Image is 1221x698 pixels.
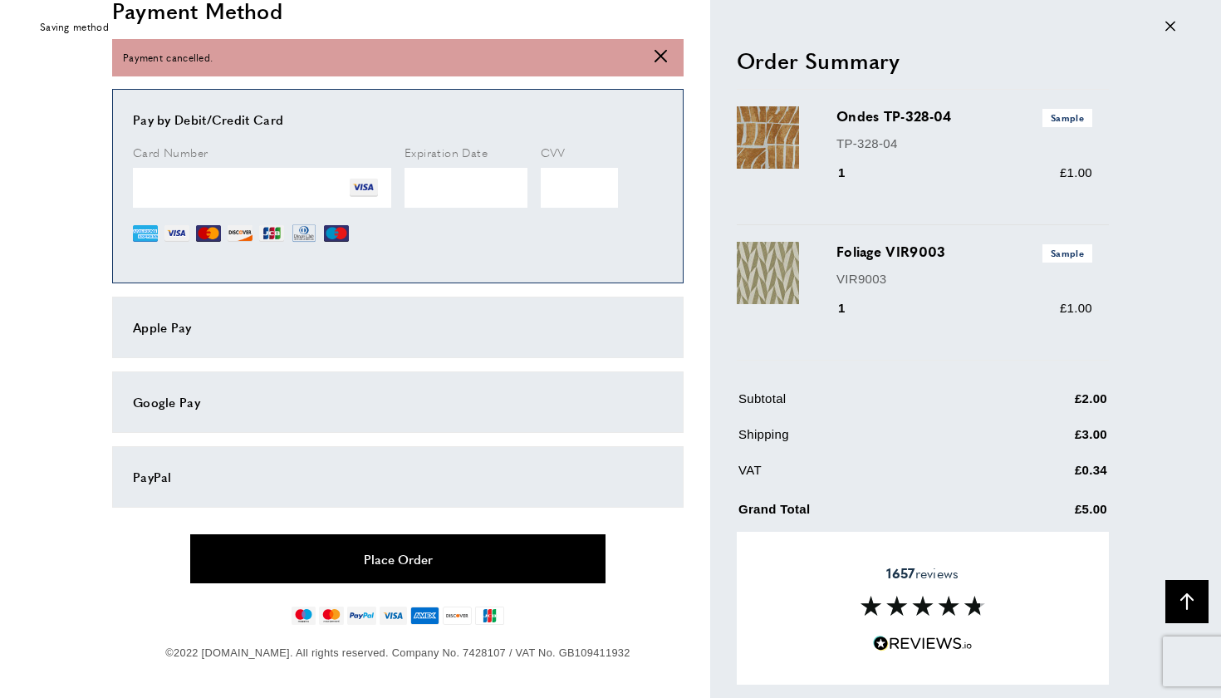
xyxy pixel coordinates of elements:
img: MC.png [196,221,221,246]
div: Close message [1165,19,1175,35]
img: DI.png [228,221,253,246]
div: 1 [836,163,869,183]
img: VI.png [350,174,378,202]
img: american-express [410,607,439,625]
img: DN.png [291,221,317,246]
div: Apple Pay [133,317,663,337]
strong: 1657 [886,563,915,582]
span: £1.00 [1060,165,1092,179]
img: discover [443,607,472,625]
h3: Foliage VIR9003 [836,242,1092,262]
div: Pay by Debit/Credit Card [133,110,663,130]
img: Foliage VIR9003 [737,242,799,304]
img: VI.png [164,221,189,246]
iframe: Secure Credit Card Frame - Expiration Date [405,168,527,208]
img: paypal [347,607,376,625]
span: Sample [1042,244,1092,262]
span: ©2022 [DOMAIN_NAME]. All rights reserved. Company No. 7428107 / VAT No. GB109411932 [165,646,630,659]
iframe: Secure Credit Card Frame - Credit Card Number [133,168,391,208]
img: JCB.png [259,221,284,246]
h2: Order Summary [737,45,1109,75]
td: £2.00 [993,389,1107,421]
div: off [29,8,1192,46]
img: AE.png [133,221,158,246]
span: Sample [1042,109,1092,126]
td: Grand Total [738,496,991,532]
span: Expiration Date [405,144,488,160]
div: Google Pay [133,392,663,412]
td: Subtotal [738,389,991,421]
span: £1.00 [1060,301,1092,315]
img: MI.png [324,221,349,246]
div: 1 [836,298,869,318]
img: maestro [292,607,316,625]
h3: Ondes TP-328-04 [836,106,1092,126]
td: VAT [738,460,991,493]
iframe: Secure Credit Card Frame - CVV [541,168,618,208]
span: reviews [886,565,959,582]
button: Place Order [190,534,606,583]
img: jcb [475,607,504,625]
img: Ondes TP-328-04 [737,106,799,169]
span: Card Number [133,144,208,160]
div: PayPal [133,467,663,487]
img: Reviews section [861,596,985,616]
td: £5.00 [993,496,1107,532]
td: £3.00 [993,425,1107,457]
img: Reviews.io 5 stars [873,636,973,651]
span: CVV [541,144,566,160]
td: Shipping [738,425,991,457]
img: visa [380,607,407,625]
p: TP-328-04 [836,133,1092,153]
p: VIR9003 [836,268,1092,288]
img: mastercard [319,607,343,625]
span: Saving method [40,19,109,35]
td: £0.34 [993,460,1107,493]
